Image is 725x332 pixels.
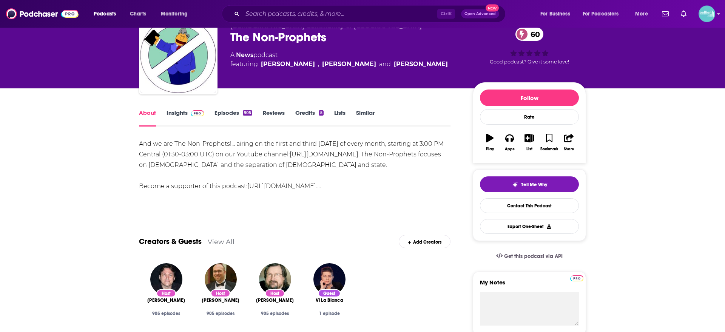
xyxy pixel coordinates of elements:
a: About [139,109,156,127]
span: For Business [540,9,570,19]
div: Host [265,289,285,297]
a: Credits5 [295,109,323,127]
button: open menu [578,8,630,20]
a: Show notifications dropdown [659,8,672,20]
a: View All [208,238,234,246]
div: 905 episodes [199,311,242,316]
span: More [635,9,648,19]
div: Bookmark [540,147,558,151]
div: 905 episodes [145,311,187,316]
button: Bookmark [539,129,559,156]
div: Share [564,147,574,151]
span: , [318,60,319,69]
a: Show notifications dropdown [678,8,690,20]
div: 60Good podcast? Give it some love! [473,23,586,69]
div: Rate [480,109,579,125]
a: Vi La Bianca [316,297,343,303]
span: Logged in as JessicaPellien [699,6,715,22]
img: Vi La Bianca [313,263,346,295]
a: Denis Loubet [256,297,294,303]
img: Podchaser - Follow, Share and Rate Podcasts [6,7,79,21]
span: [PERSON_NAME] [202,297,239,303]
span: For Podcasters [583,9,619,19]
img: tell me why sparkle [512,182,518,188]
a: 60 [515,28,544,41]
button: Share [559,129,579,156]
img: The Non-Prophets [140,17,216,93]
img: User Profile [699,6,715,22]
button: List [520,129,539,156]
span: Charts [130,9,146,19]
div: Add Creators [399,235,450,248]
div: Host [211,289,230,297]
a: News [236,51,253,59]
img: Russell Glasser [205,263,237,295]
a: Denis Loubet [394,60,448,69]
a: Jeff Dee [261,60,315,69]
label: My Notes [480,279,579,292]
span: [PERSON_NAME] [147,297,185,303]
span: [PERSON_NAME] [256,297,294,303]
div: 1 episode [308,311,350,316]
div: Apps [505,147,515,151]
button: open menu [535,8,580,20]
a: Creators & Guests [139,237,202,246]
span: Ctrl K [437,9,455,19]
span: New [486,5,499,12]
img: Denis Loubet [259,263,291,295]
a: Russell Glasser [322,60,376,69]
div: Host [156,289,176,297]
button: Open AdvancedNew [461,9,499,19]
span: Get this podcast via API [504,253,563,259]
div: A podcast [230,51,448,69]
a: Charts [125,8,151,20]
a: InsightsPodchaser Pro [167,109,204,127]
button: tell me why sparkleTell Me Why [480,176,579,192]
a: Jeff Dee [147,297,185,303]
span: 60 [523,28,544,41]
a: Similar [356,109,375,127]
span: Podcasts [94,9,116,19]
a: Episodes905 [214,109,252,127]
span: Tell Me Why [521,182,547,188]
button: open menu [88,8,126,20]
a: [URL][DOMAIN_NAME]… [247,182,320,190]
button: open menu [156,8,197,20]
span: Good podcast? Give it some love! [490,59,569,65]
button: Play [480,129,500,156]
div: And we are The Non-Prophets!... airing on the first and third [DATE] of every month, starting at ... [139,139,450,191]
img: Jeff Dee [150,263,182,295]
img: Podchaser Pro [570,275,583,281]
a: Pro website [570,274,583,281]
div: Guest [318,289,341,297]
button: Apps [500,129,519,156]
a: Contact This Podcast [480,198,579,213]
div: List [526,147,532,151]
img: Podchaser Pro [191,110,204,116]
div: Play [486,147,494,151]
a: Get this podcast via API [490,247,569,266]
div: 905 [243,110,252,116]
span: Open Advanced [464,12,496,16]
button: Follow [480,90,579,106]
input: Search podcasts, credits, & more... [242,8,437,20]
div: 5 [319,110,323,116]
button: Export One-Sheet [480,219,579,234]
button: Show profile menu [699,6,715,22]
span: and [379,60,391,69]
a: Lists [334,109,346,127]
span: Monitoring [161,9,188,19]
a: Reviews [263,109,285,127]
div: Search podcasts, credits, & more... [229,5,513,23]
span: featuring [230,60,448,69]
a: [URL][DOMAIN_NAME] [290,151,358,158]
a: Russell Glasser [202,297,239,303]
button: open menu [630,8,657,20]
